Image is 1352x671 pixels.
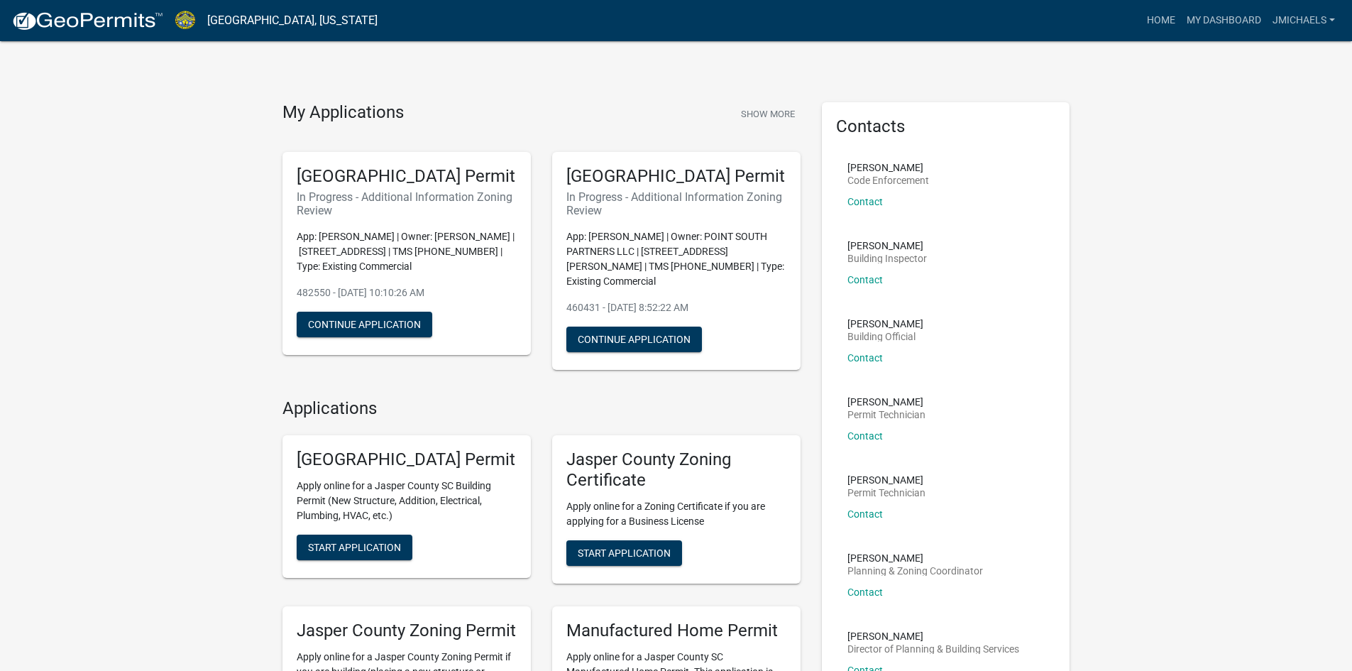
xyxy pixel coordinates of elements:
[847,508,883,520] a: Contact
[297,285,517,300] p: 482550 - [DATE] 10:10:26 AM
[566,327,702,352] button: Continue Application
[297,166,517,187] h5: [GEOGRAPHIC_DATA] Permit
[566,540,682,566] button: Start Application
[297,479,517,523] p: Apply online for a Jasper County SC Building Permit (New Structure, Addition, Electrical, Plumbin...
[297,621,517,641] h5: Jasper County Zoning Permit
[847,410,925,420] p: Permit Technician
[282,102,404,124] h4: My Applications
[847,566,983,576] p: Planning & Zoning Coordinator
[566,621,786,641] h5: Manufactured Home Permit
[847,196,883,207] a: Contact
[297,312,432,337] button: Continue Application
[566,499,786,529] p: Apply online for a Zoning Certificate if you are applying for a Business License
[297,535,412,560] button: Start Application
[847,253,927,263] p: Building Inspector
[847,175,929,185] p: Code Enforcement
[566,229,786,289] p: App: [PERSON_NAME] | Owner: POINT SOUTH PARTNERS LLC | [STREET_ADDRESS][PERSON_NAME] | TMS [PHONE...
[282,398,801,419] h4: Applications
[847,241,927,251] p: [PERSON_NAME]
[566,300,786,315] p: 460431 - [DATE] 8:52:22 AM
[847,397,925,407] p: [PERSON_NAME]
[207,9,378,33] a: [GEOGRAPHIC_DATA], [US_STATE]
[1141,7,1181,34] a: Home
[847,587,883,598] a: Contact
[847,553,983,563] p: [PERSON_NAME]
[847,430,883,442] a: Contact
[297,229,517,274] p: App: [PERSON_NAME] | Owner: [PERSON_NAME] | [STREET_ADDRESS] | TMS [PHONE_NUMBER] | Type: Existin...
[847,274,883,285] a: Contact
[566,166,786,187] h5: [GEOGRAPHIC_DATA] Permit
[847,352,883,364] a: Contact
[735,102,801,126] button: Show More
[847,332,923,342] p: Building Official
[1181,7,1267,34] a: My Dashboard
[297,449,517,470] h5: [GEOGRAPHIC_DATA] Permit
[847,319,923,329] p: [PERSON_NAME]
[566,449,786,491] h5: Jasper County Zoning Certificate
[297,190,517,217] h6: In Progress - Additional Information Zoning Review
[175,11,196,30] img: Jasper County, South Carolina
[847,163,929,173] p: [PERSON_NAME]
[836,116,1056,137] h5: Contacts
[566,190,786,217] h6: In Progress - Additional Information Zoning Review
[308,542,401,553] span: Start Application
[847,631,1019,641] p: [PERSON_NAME]
[847,475,925,485] p: [PERSON_NAME]
[847,644,1019,654] p: Director of Planning & Building Services
[847,488,925,498] p: Permit Technician
[578,547,671,559] span: Start Application
[1267,7,1341,34] a: jmichaels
